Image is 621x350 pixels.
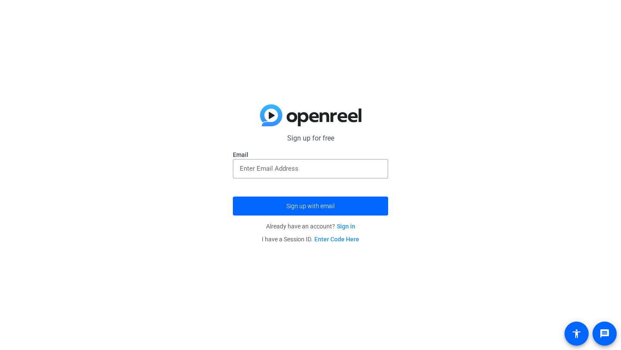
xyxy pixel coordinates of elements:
mat-icon: accessibility [571,328,582,339]
p: Sign up for free [233,133,388,144]
span: Already have an account? [266,223,355,230]
button: Sign up with email [233,197,388,216]
input: Enter Email Address [240,163,381,174]
a: Sign in [337,223,355,230]
mat-icon: message [599,328,610,339]
img: blue-gradient.svg [260,104,361,127]
span: I have a Session ID. [262,236,359,243]
a: Enter Code Here [314,236,359,243]
label: Email [233,150,388,159]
